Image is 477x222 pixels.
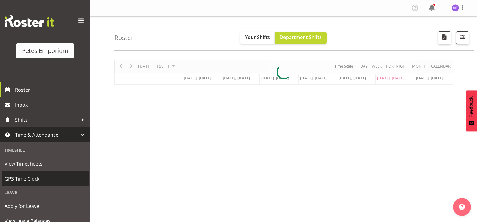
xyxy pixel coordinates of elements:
a: View Timesheets [2,156,89,171]
button: Department Shifts [275,32,327,44]
span: GPS Time Clock [5,174,86,183]
span: View Timesheets [5,159,86,168]
button: Download a PDF of the roster according to the set date range. [438,31,451,44]
img: Rosterit website logo [5,15,54,27]
div: Leave [2,186,89,199]
button: Filter Shifts [456,31,469,44]
button: Feedback - Show survey [466,90,477,131]
span: Department Shifts [280,34,322,41]
div: Timesheet [2,144,89,156]
span: Your Shifts [245,34,270,41]
img: help-xxl-2.png [459,204,465,210]
a: GPS Time Clock [2,171,89,186]
span: Time & Attendance [15,130,78,139]
h4: Roster [114,34,134,41]
span: Apply for Leave [5,202,86,211]
a: Apply for Leave [2,199,89,214]
span: Inbox [15,100,87,109]
div: Petes Emporium [22,46,68,55]
img: mya-taupawa-birkhead5814.jpg [452,4,459,11]
button: Your Shifts [240,32,275,44]
span: Feedback [469,96,474,117]
span: Roster [15,85,87,94]
span: Shifts [15,115,78,124]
